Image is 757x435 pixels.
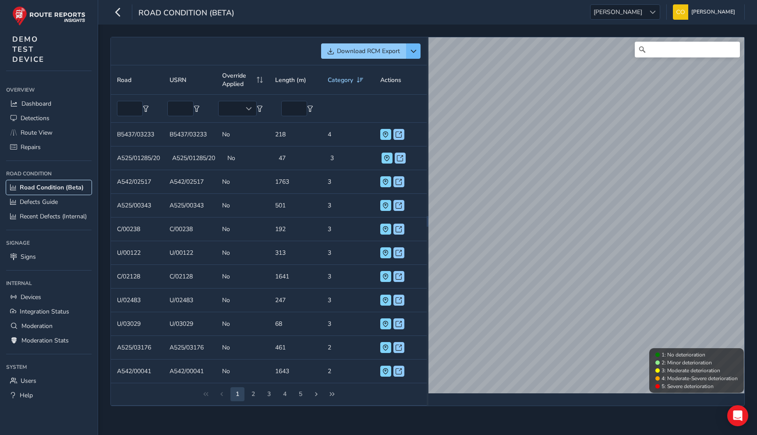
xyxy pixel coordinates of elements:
td: 4 [322,123,374,146]
span: No [222,178,230,186]
td: 1641 [269,265,322,289]
span: Road Condition (Beta) [20,183,84,192]
span: Length (m) [275,76,306,84]
td: A525/00343 [111,194,163,217]
td: 3 [322,194,374,217]
a: Signs [6,250,92,264]
span: 2: Minor deterioration [661,359,712,366]
span: No [222,225,230,233]
td: A542/02517 [111,170,163,194]
span: DEMO TEST DEVICE [12,34,44,64]
span: No [222,296,230,304]
a: Detections [6,111,92,125]
button: Filter [307,106,313,112]
button: Next Page [309,387,323,401]
td: U/00122 [111,241,163,265]
td: A525/03176 [111,336,163,360]
td: 192 [269,217,322,241]
td: 3 [322,312,374,336]
button: Page 3 [246,387,260,401]
span: Actions [380,76,401,84]
td: B5437/03233 [163,123,216,146]
span: 4: Moderate-Severe deterioration [661,375,738,382]
button: [PERSON_NAME] [673,4,738,20]
a: Help [6,388,92,403]
a: Recent Defects (Internal) [6,209,92,224]
td: U/02483 [163,289,216,312]
span: [PERSON_NAME] [691,4,735,20]
td: A525/01285/20 [166,146,221,170]
a: Devices [6,290,92,304]
button: Page 6 [294,387,308,401]
td: A525/03176 [163,336,216,360]
span: USRN [170,76,186,84]
button: Filter [194,106,200,112]
td: U/00122 [163,241,216,265]
span: No [222,343,230,352]
button: Download RCM Export [321,43,406,59]
span: Defects Guide [20,198,58,206]
a: Users [6,374,92,388]
span: Download RCM Export [337,47,400,55]
td: A542/00041 [111,360,163,383]
td: 1643 [269,360,322,383]
span: 5: Severe deterioration [661,383,714,390]
span: Integration Status [20,307,69,316]
span: Recent Defects (Internal) [20,212,87,221]
span: Override Applied [222,71,253,88]
span: No [222,367,230,375]
td: A525/00343 [163,194,216,217]
td: 3 [322,241,374,265]
span: Road Condition (Beta) [138,7,234,20]
td: 313 [269,241,322,265]
td: 2 [322,336,374,360]
td: 501 [269,194,322,217]
img: diamond-layout [673,4,688,20]
button: Page 2 [230,387,244,401]
span: Route View [21,128,53,137]
input: Search [635,42,740,57]
div: Overview [6,83,92,96]
div: Road Condition [6,167,92,180]
td: 218 [269,123,322,146]
a: Route View [6,125,92,140]
td: 247 [269,289,322,312]
button: Last Page [325,387,339,401]
td: C/02128 [111,265,163,289]
span: Repairs [21,143,41,151]
a: Moderation [6,319,92,333]
span: Category [328,76,353,84]
div: Open Intercom Messenger [727,405,748,426]
button: Page 5 [278,387,292,401]
span: Dashboard [21,100,51,108]
td: U/03029 [111,312,163,336]
div: Signage [6,236,92,250]
span: Users [21,377,36,385]
button: Filter [143,106,149,112]
span: No [222,130,230,139]
td: 3 [322,217,374,241]
span: No [227,154,235,162]
span: Moderation [21,322,53,330]
td: A542/00041 [163,360,216,383]
td: U/02483 [111,289,163,312]
span: No [222,249,230,257]
span: Devices [21,293,41,301]
span: Signs [21,253,36,261]
td: 2 [322,360,374,383]
td: C/00238 [163,217,216,241]
canvas: Map [428,37,744,393]
td: 3 [322,265,374,289]
a: Integration Status [6,304,92,319]
a: Defects Guide [6,195,92,209]
td: 68 [269,312,322,336]
img: rr logo [12,6,85,26]
td: 3 [322,289,374,312]
span: Road [117,76,131,84]
span: No [222,201,230,210]
div: System [6,360,92,374]
td: U/03029 [163,312,216,336]
td: B5437/03233 [111,123,163,146]
td: 3 [322,170,374,194]
a: Dashboard [6,96,92,111]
